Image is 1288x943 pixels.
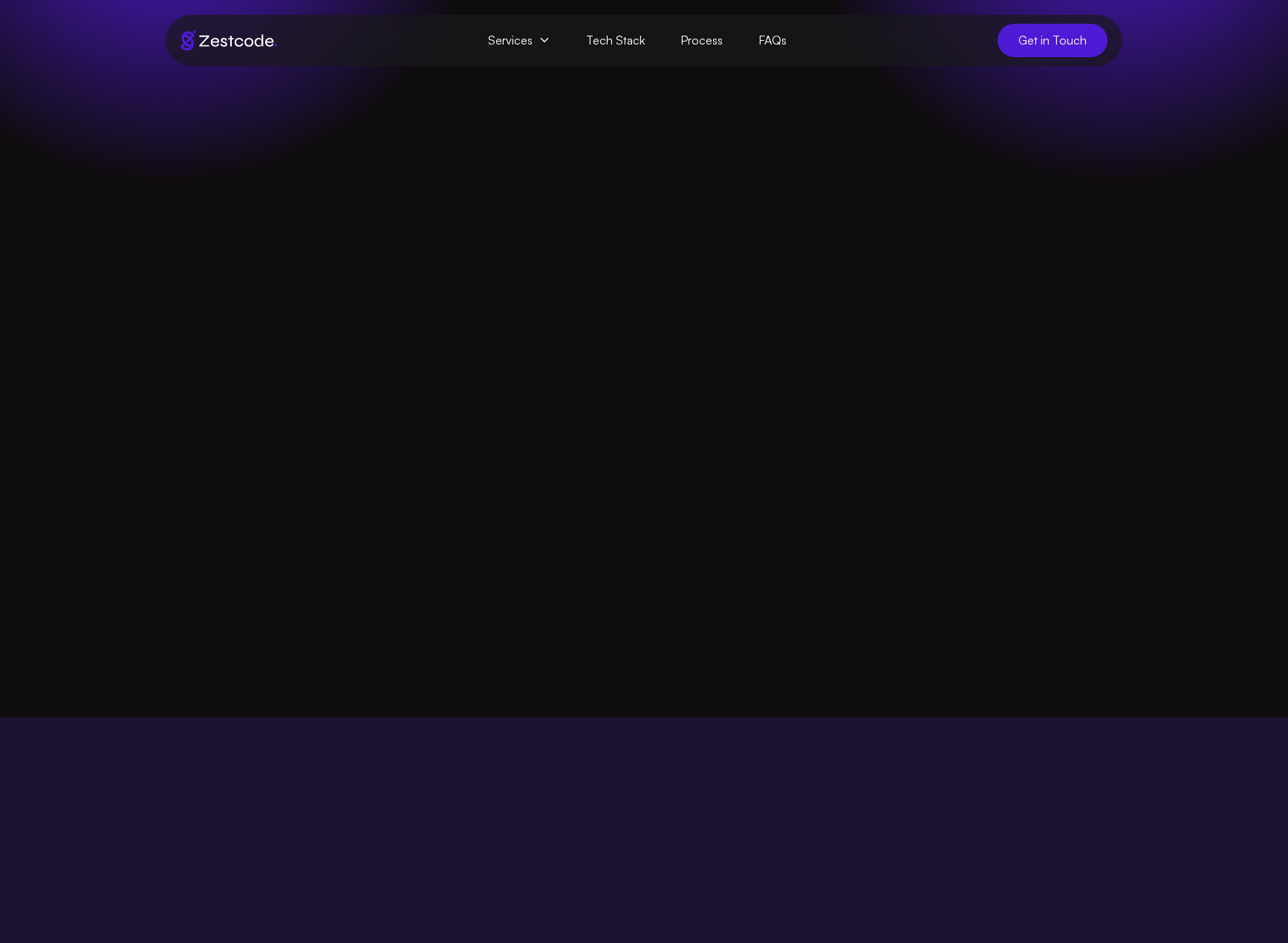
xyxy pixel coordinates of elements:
a: Get in Touch [998,24,1108,57]
a: Process [663,24,741,57]
a: Tech Stack [568,24,663,57]
a: FAQs [741,24,804,57]
span: Services [470,24,568,57]
img: Brand logo of zestcode digital [180,30,277,50]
